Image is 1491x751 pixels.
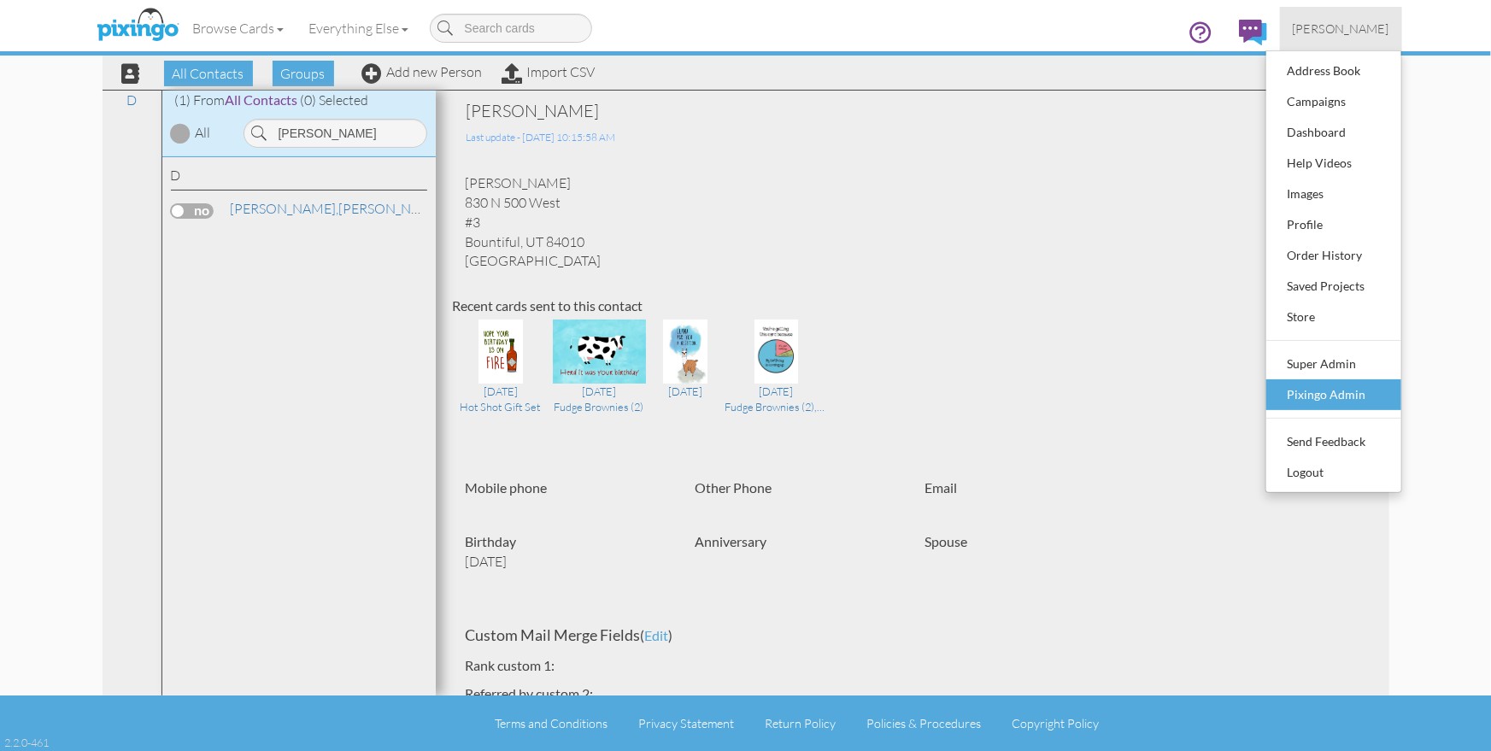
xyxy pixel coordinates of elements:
[1239,20,1267,45] img: comments.svg
[1283,181,1384,207] div: Images
[180,7,296,50] a: Browse Cards
[696,479,772,496] strong: Other Phone
[925,479,958,496] strong: Email
[461,399,542,414] div: Hot Shot Gift Set
[229,198,447,219] a: [PERSON_NAME]
[362,63,483,80] a: Add new Person
[1283,243,1384,268] div: Order History
[1266,117,1401,148] a: Dashboard
[1283,89,1384,114] div: Campaigns
[1266,240,1401,271] a: Order History
[696,533,767,549] strong: Anniversary
[1266,302,1401,332] a: Store
[273,61,334,86] span: Groups
[925,533,968,549] strong: Spouse
[553,320,646,384] img: 43540-1-1603384475563-f0add8281b00eca0-qa.jpg
[495,716,608,730] a: Terms and Conditions
[1283,150,1384,176] div: Help Videos
[725,342,828,415] a: [DATE] Fudge Brownies (2),Fudge Brownies (2)
[1283,351,1384,377] div: Super Admin
[725,399,828,414] div: Fudge Brownies (2),Fudge Brownies (2)
[1266,379,1401,410] a: Pixingo Admin
[301,91,369,109] span: (0) Selected
[638,716,734,730] a: Privacy Statement
[1266,426,1401,457] a: Send Feedback
[466,552,670,572] p: [DATE]
[1266,56,1401,86] a: Address Book
[1266,349,1401,379] a: Super Admin
[1283,429,1384,455] div: Send Feedback
[553,384,646,399] div: [DATE]
[466,657,555,673] strong: rank custom 1:
[453,173,1372,271] div: [PERSON_NAME] 830 N 500 West #3 Bountiful, UT 84010 [GEOGRAPHIC_DATA]
[466,685,594,701] strong: referred by custom 2:
[1283,382,1384,408] div: Pixingo Admin
[118,90,145,110] a: D
[1266,457,1401,488] a: Logout
[478,320,523,384] img: 134950-1-1755879391696-abd88595eb561a58-qa.jpg
[553,342,646,415] a: [DATE] Fudge Brownies (2)
[430,14,592,43] input: Search cards
[1280,7,1402,50] a: [PERSON_NAME]
[754,320,799,384] img: 12943-1-1603264611726-3cb9504920266846-qa.jpg
[502,63,596,80] a: Import CSV
[1283,120,1384,145] div: Dashboard
[1283,58,1384,84] div: Address Book
[453,297,643,314] strong: Recent cards sent to this contact
[164,61,253,86] span: All Contacts
[466,627,1359,644] h4: Custom Mail Merge Fields
[467,99,1175,123] div: [PERSON_NAME]
[467,131,616,144] span: Last update - [DATE] 10:15:58 AM
[641,627,673,643] span: ( )
[162,91,436,110] div: (1) From
[461,384,542,399] div: [DATE]
[553,399,646,414] div: Fudge Brownies (2)
[196,123,211,143] div: All
[663,320,707,384] img: 16702-1-1602694585553-f2700fbd463b1a81-qa.jpg
[1266,179,1401,209] a: Images
[226,91,298,108] span: All Contacts
[657,342,714,400] a: [DATE]
[1266,148,1401,179] a: Help Videos
[466,533,517,549] strong: Birthday
[645,627,669,643] span: edit
[866,716,981,730] a: Policies & Procedures
[92,4,183,47] img: pixingo logo
[1266,209,1401,240] a: Profile
[765,716,836,730] a: Return Policy
[1012,716,1099,730] a: Copyright Policy
[231,200,339,217] span: [PERSON_NAME],
[1283,460,1384,485] div: Logout
[171,166,427,191] div: D
[1283,273,1384,299] div: Saved Projects
[1283,304,1384,330] div: Store
[1266,86,1401,117] a: Campaigns
[1266,271,1401,302] a: Saved Projects
[657,384,714,399] div: [DATE]
[296,7,421,50] a: Everything Else
[1283,212,1384,238] div: Profile
[466,479,548,496] strong: Mobile phone
[1293,21,1389,36] span: [PERSON_NAME]
[461,342,542,415] a: [DATE] Hot Shot Gift Set
[4,735,49,750] div: 2.2.0-461
[725,384,828,399] div: [DATE]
